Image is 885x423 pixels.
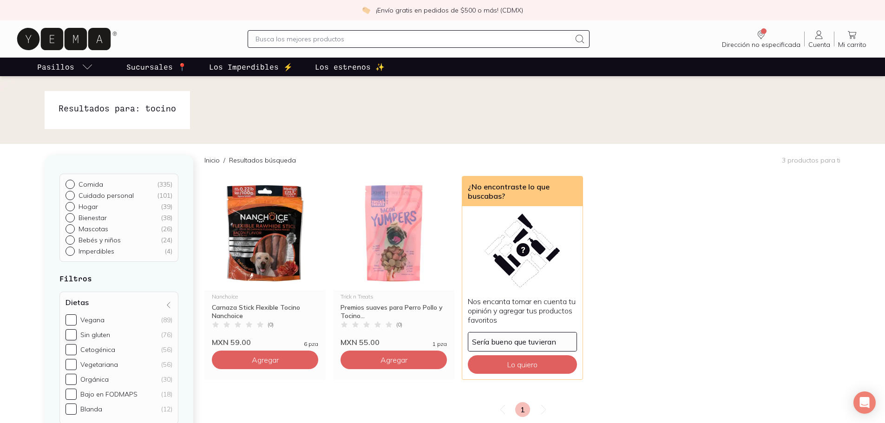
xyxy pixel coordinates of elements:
div: Blanda [80,405,102,413]
div: ( 26 ) [161,225,172,233]
p: Comida [79,180,103,189]
a: Inicio [204,156,220,164]
span: MXN 59.00 [212,338,251,347]
p: Sucursales 📍 [126,61,187,72]
span: / [220,156,229,165]
a: 1 [515,402,530,417]
div: ( 38 ) [161,214,172,222]
div: Cetogénica [80,345,115,354]
p: Los estrenos ✨ [315,61,385,72]
div: Vegana [80,316,105,324]
a: Premios suaves para Perro Pollo y Tocino Trick&TreatsTrick n TreatsPremios suaves para Perro Poll... [333,176,454,347]
div: (76) [161,331,172,339]
a: Los estrenos ✨ [313,58,387,76]
div: (56) [161,360,172,369]
p: Nos encanta tomar en cuenta tu opinión y agregar tus productos favoritos [468,297,577,325]
input: Vegana(89) [66,314,77,325]
span: Mi carrito [838,40,866,49]
p: Los Imperdibles ⚡️ [209,61,293,72]
p: ¡Envío gratis en pedidos de $500 o más! (CDMX) [376,6,523,15]
a: Carnaza Stick Flexible Tocino NanchoiceNanchoiceCarnaza Stick Flexible Tocino Nanchoice(0)MXN 59.... [204,176,326,347]
p: Mascotas [79,225,108,233]
input: Orgánica(30) [66,374,77,385]
p: Imperdibles [79,247,114,255]
input: Sin gluten(76) [66,329,77,340]
p: Pasillos [37,61,74,72]
p: Resultados búsqueda [229,156,296,165]
span: MXN 55.00 [341,338,380,347]
div: (18) [161,390,172,398]
img: check [362,6,370,14]
input: Busca los mejores productos [256,33,570,45]
span: Agregar [252,355,279,364]
h4: Dietas [66,298,89,307]
div: ( 101 ) [157,191,172,200]
a: Cuenta [805,29,834,49]
div: Sin gluten [80,331,110,339]
span: Dirección no especificada [722,40,800,49]
a: Mi carrito [834,29,870,49]
img: Premios suaves para Perro Pollo y Tocino Trick&Treats [333,176,454,290]
span: ( 0 ) [396,322,402,327]
span: 6 pza [304,341,318,347]
strong: Filtros [59,274,92,283]
span: Agregar [380,355,407,364]
div: Trick n Treats [341,294,447,299]
button: Agregar [212,351,318,369]
p: Cuidado personal [79,191,134,200]
span: ( 0 ) [268,322,274,327]
a: pasillo-todos-link [35,58,95,76]
div: Nanchoice [212,294,318,299]
a: Dirección no especificada [718,29,804,49]
input: Blanda(12) [66,403,77,415]
p: Hogar [79,202,98,211]
div: (30) [161,375,172,384]
p: Bienestar [79,214,107,222]
div: Premios suaves para Perro Pollo y Tocino... [341,303,447,320]
div: ( 24 ) [161,236,172,244]
span: 1 pza [433,341,447,347]
div: Vegetariana [80,360,118,369]
button: Agregar [341,351,447,369]
input: Bajo en FODMAPS(18) [66,389,77,400]
div: ( 39 ) [161,202,172,211]
a: Sucursales 📍 [125,58,189,76]
div: ¿No encontraste lo que buscabas? [462,176,583,206]
div: ( 4 ) [164,247,172,255]
div: (56) [161,345,172,354]
p: Bebés y niños [79,236,121,244]
div: (89) [161,316,172,324]
a: Los Imperdibles ⚡️ [207,58,295,76]
span: Cuenta [808,40,830,49]
img: Carnaza Stick Flexible Tocino Nanchoice [204,176,326,290]
div: Orgánica [80,375,109,384]
h1: Resultados para: tocino [59,102,176,114]
input: Vegetariana(56) [66,359,77,370]
input: Cetogénica(56) [66,344,77,355]
button: Lo quiero [468,355,577,374]
p: 3 productos para ti [782,156,840,164]
div: (12) [161,405,172,413]
div: Open Intercom Messenger [853,391,876,414]
div: Carnaza Stick Flexible Tocino Nanchoice [212,303,318,320]
div: Bajo en FODMAPS [80,390,138,398]
div: ( 335 ) [157,180,172,189]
